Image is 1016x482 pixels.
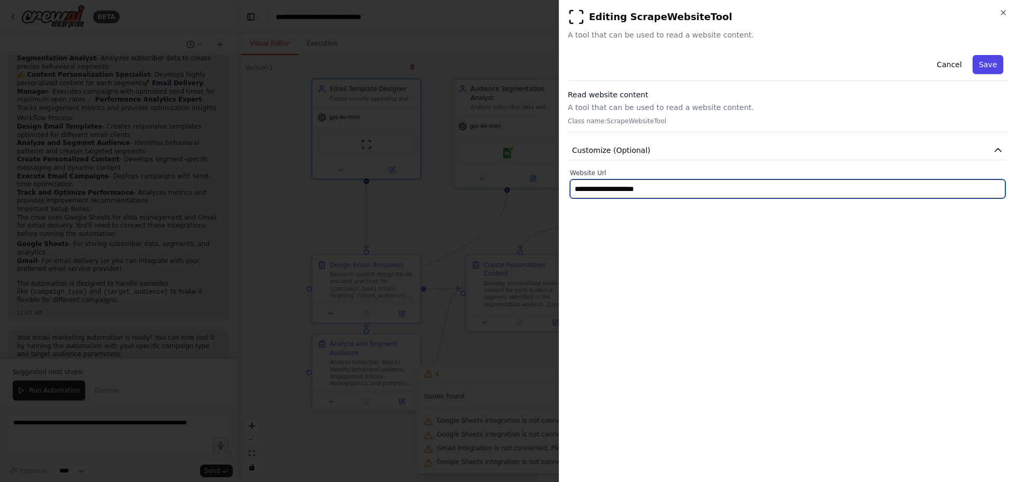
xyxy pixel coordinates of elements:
[568,89,1008,100] h3: Read website content
[568,30,1008,40] span: A tool that can be used to read a website content.
[930,55,968,74] button: Cancel
[568,117,1008,125] p: Class name: ScrapeWebsiteTool
[568,8,1008,25] h2: Editing ScrapeWebsiteTool
[973,55,1003,74] button: Save
[568,141,1008,160] button: Customize (Optional)
[568,102,1008,113] p: A tool that can be used to read a website content.
[570,169,1005,177] label: Website Url
[572,145,650,156] span: Customize (Optional)
[568,8,585,25] img: ScrapeWebsiteTool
